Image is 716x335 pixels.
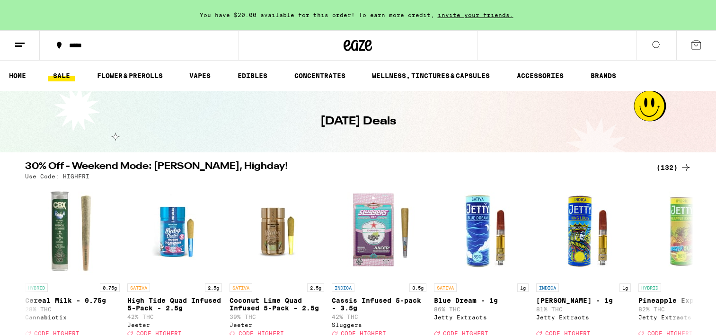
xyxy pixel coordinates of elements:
span: invite your friends. [434,12,517,18]
p: 42% THC [332,314,426,320]
a: EDIBLES [233,70,272,81]
p: INDICA [536,283,559,292]
h2: 30% Off - Weekend Mode: [PERSON_NAME], Highday! [25,162,645,173]
p: 1g [619,283,631,292]
p: SATIVA [127,283,150,292]
p: Cereal Milk - 0.75g [25,297,120,304]
p: 0.75g [100,283,120,292]
img: Jetty Extracts - King Louis - 1g [536,184,631,279]
p: 28% THC [25,306,120,312]
p: HYBRID [25,283,48,292]
div: Sluggers [332,322,426,328]
a: VAPES [185,70,215,81]
p: 2.5g [205,283,222,292]
p: 42% THC [127,314,222,320]
p: INDICA [332,283,354,292]
div: Cannabiotix [25,314,120,320]
p: High Tide Quad Infused 5-Pack - 2.5g [127,297,222,312]
h1: [DATE] Deals [320,114,396,130]
img: Jetty Extracts - Blue Dream - 1g [434,184,529,279]
p: 86% THC [434,306,529,312]
div: Jeeter [127,322,222,328]
a: ACCESSORIES [512,70,568,81]
p: HYBRID [638,283,661,292]
p: Cassis Infused 5-pack - 3.5g [332,297,426,312]
p: 2.5g [307,283,324,292]
p: Blue Dream - 1g [434,297,529,304]
span: You have $20.00 available for this order! To earn more credit, [200,12,434,18]
div: Jetty Extracts [434,314,529,320]
img: Jeeter - High Tide Quad Infused 5-Pack - 2.5g [127,184,222,279]
a: HOME [4,70,31,81]
p: [PERSON_NAME] - 1g [536,297,631,304]
img: Sluggers - Cassis Infused 5-pack - 3.5g [332,184,426,279]
p: 3.5g [409,283,426,292]
p: Coconut Lime Quad Infused 5-Pack - 2.5g [230,297,324,312]
a: CONCENTRATES [290,70,350,81]
img: Jeeter - Coconut Lime Quad Infused 5-Pack - 2.5g [230,184,324,279]
p: SATIVA [434,283,457,292]
p: SATIVA [230,283,252,292]
a: WELLNESS, TINCTURES & CAPSULES [367,70,495,81]
a: FLOWER & PREROLLS [92,70,168,81]
a: (132) [656,162,691,173]
p: 39% THC [230,314,324,320]
a: BRANDS [586,70,621,81]
p: 81% THC [536,306,631,312]
img: Cannabiotix - Cereal Milk - 0.75g [25,184,120,279]
div: Jeeter [230,322,324,328]
p: 1g [517,283,529,292]
div: Jetty Extracts [536,314,631,320]
a: SALE [48,70,75,81]
p: Use Code: HIGHFRI [25,173,89,179]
